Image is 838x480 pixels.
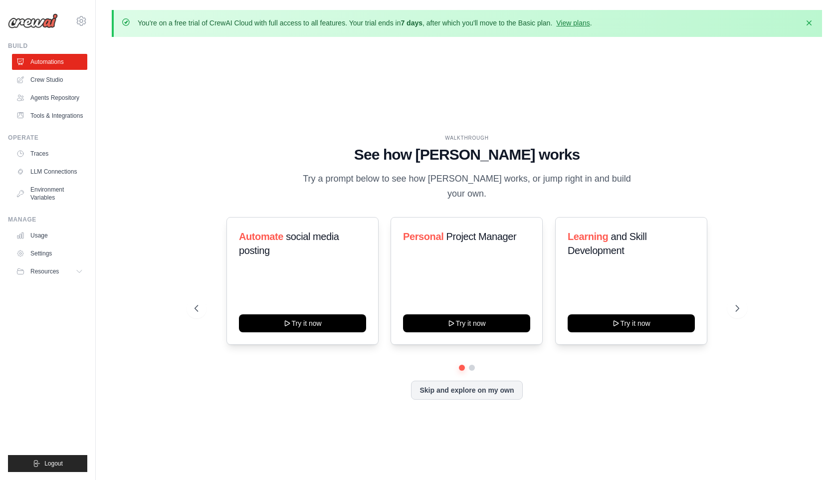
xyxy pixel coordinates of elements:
[411,381,522,400] button: Skip and explore on my own
[195,134,739,142] div: WALKTHROUGH
[446,231,517,242] span: Project Manager
[12,263,87,279] button: Resources
[12,72,87,88] a: Crew Studio
[12,228,87,243] a: Usage
[12,182,87,206] a: Environment Variables
[138,18,592,28] p: You're on a free trial of CrewAI Cloud with full access to all features. Your trial ends in , aft...
[8,13,58,28] img: Logo
[568,231,646,256] span: and Skill Development
[8,216,87,224] div: Manage
[239,314,366,332] button: Try it now
[8,134,87,142] div: Operate
[12,108,87,124] a: Tools & Integrations
[299,172,634,201] p: Try a prompt below to see how [PERSON_NAME] works, or jump right in and build your own.
[401,19,422,27] strong: 7 days
[8,42,87,50] div: Build
[403,231,443,242] span: Personal
[44,460,63,468] span: Logout
[239,231,283,242] span: Automate
[12,164,87,180] a: LLM Connections
[239,231,339,256] span: social media posting
[568,231,608,242] span: Learning
[30,267,59,275] span: Resources
[12,245,87,261] a: Settings
[568,314,695,332] button: Try it now
[195,146,739,164] h1: See how [PERSON_NAME] works
[12,146,87,162] a: Traces
[12,54,87,70] a: Automations
[403,314,530,332] button: Try it now
[556,19,590,27] a: View plans
[8,455,87,472] button: Logout
[12,90,87,106] a: Agents Repository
